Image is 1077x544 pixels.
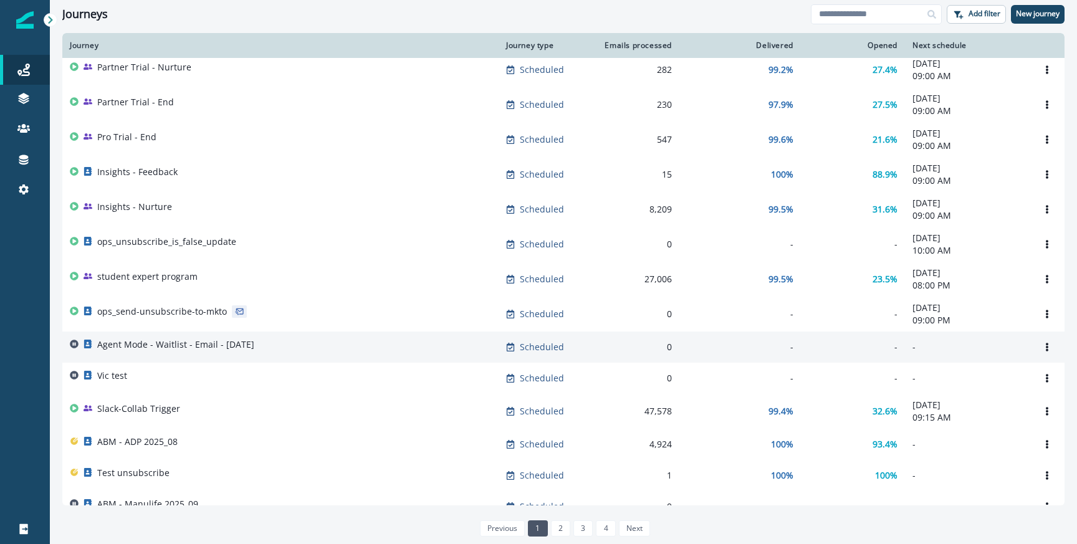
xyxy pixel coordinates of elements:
[97,467,170,479] p: Test unsubscribe
[520,405,564,418] p: Scheduled
[1016,9,1060,18] p: New journey
[808,41,897,50] div: Opened
[912,469,1022,482] p: -
[520,203,564,216] p: Scheduled
[62,157,1065,192] a: Insights - FeedbackScheduled15100%88.9%[DATE]09:00 AMOptions
[573,520,593,537] a: Page 3
[912,244,1022,257] p: 10:00 AM
[600,438,672,451] div: 4,924
[520,308,564,320] p: Scheduled
[600,273,672,285] div: 27,006
[62,491,1065,522] a: ABM - Manulife 2025_09Scheduled0---Options
[912,314,1022,327] p: 09:00 PM
[912,105,1022,117] p: 09:00 AM
[520,438,564,451] p: Scheduled
[97,61,191,74] p: Partner Trial - Nurture
[1037,305,1057,323] button: Options
[912,500,1022,513] p: -
[520,500,564,513] p: Scheduled
[768,133,793,146] p: 99.6%
[596,520,615,537] a: Page 4
[97,96,174,108] p: Partner Trial - End
[1011,5,1065,24] button: New journey
[62,87,1065,122] a: Partner Trial - EndScheduled23097.9%27.5%[DATE]09:00 AMOptions
[687,500,793,513] div: -
[873,203,897,216] p: 31.6%
[873,64,897,76] p: 27.4%
[600,500,672,513] div: 0
[912,341,1022,353] p: -
[506,41,585,50] div: Journey type
[520,341,564,353] p: Scheduled
[912,267,1022,279] p: [DATE]
[551,520,570,537] a: Page 2
[62,297,1065,332] a: ops_send-unsubscribe-to-mktoScheduled0--[DATE]09:00 PMOptions
[768,405,793,418] p: 99.4%
[97,201,172,213] p: Insights - Nurture
[1037,130,1057,149] button: Options
[520,273,564,285] p: Scheduled
[62,363,1065,394] a: Vic testScheduled0---Options
[768,98,793,111] p: 97.9%
[600,469,672,482] div: 1
[62,394,1065,429] a: Slack-Collab TriggerScheduled47,57899.4%32.6%[DATE]09:15 AMOptions
[600,41,672,50] div: Emails processed
[70,41,491,50] div: Journey
[97,436,178,448] p: ABM - ADP 2025_08
[912,411,1022,424] p: 09:15 AM
[62,192,1065,227] a: Insights - NurtureScheduled8,20999.5%31.6%[DATE]09:00 AMOptions
[969,9,1000,18] p: Add filter
[16,11,34,29] img: Inflection
[520,238,564,251] p: Scheduled
[687,308,793,320] div: -
[912,372,1022,384] p: -
[600,203,672,216] div: 8,209
[1037,338,1057,356] button: Options
[1037,497,1057,516] button: Options
[768,273,793,285] p: 99.5%
[912,57,1022,70] p: [DATE]
[97,305,227,318] p: ops_send-unsubscribe-to-mkto
[808,500,897,513] div: -
[1037,235,1057,254] button: Options
[97,236,236,248] p: ops_unsubscribe_is_false_update
[62,460,1065,491] a: Test unsubscribeScheduled1100%100%-Options
[600,64,672,76] div: 282
[687,341,793,353] div: -
[97,498,198,510] p: ABM - Manulife 2025_09
[912,140,1022,152] p: 09:00 AM
[520,64,564,76] p: Scheduled
[912,302,1022,314] p: [DATE]
[771,469,793,482] p: 100%
[947,5,1006,24] button: Add filter
[97,131,156,143] p: Pro Trial - End
[687,372,793,384] div: -
[873,168,897,181] p: 88.9%
[62,122,1065,157] a: Pro Trial - EndScheduled54799.6%21.6%[DATE]09:00 AMOptions
[520,168,564,181] p: Scheduled
[912,127,1022,140] p: [DATE]
[808,238,897,251] div: -
[97,370,127,382] p: Vic test
[873,438,897,451] p: 93.4%
[619,520,650,537] a: Next page
[873,98,897,111] p: 27.5%
[912,174,1022,187] p: 09:00 AM
[687,238,793,251] div: -
[1037,369,1057,388] button: Options
[600,308,672,320] div: 0
[768,64,793,76] p: 99.2%
[1037,95,1057,114] button: Options
[687,41,793,50] div: Delivered
[1037,165,1057,184] button: Options
[97,166,178,178] p: Insights - Feedback
[600,168,672,181] div: 15
[873,273,897,285] p: 23.5%
[912,41,1022,50] div: Next schedule
[1037,402,1057,421] button: Options
[62,52,1065,87] a: Partner Trial - NurtureScheduled28299.2%27.4%[DATE]09:00 AMOptions
[912,399,1022,411] p: [DATE]
[1037,466,1057,485] button: Options
[600,98,672,111] div: 230
[62,332,1065,363] a: Agent Mode - Waitlist - Email - [DATE]Scheduled0---Options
